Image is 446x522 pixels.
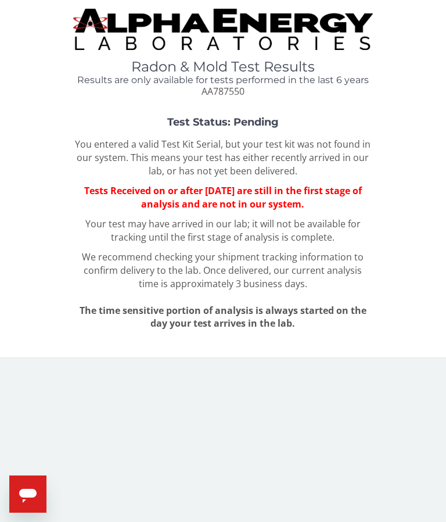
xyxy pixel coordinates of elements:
[80,304,366,330] span: The time sensitive portion of analysis is always started on the day your test arrives in the lab.
[73,75,373,85] h4: Results are only available for tests performed in the last 6 years
[84,184,362,210] span: Tests Received on or after [DATE] are still in the first stage of analysis and are not in our sys...
[73,138,373,178] p: You entered a valid Test Kit Serial, but your test kit was not found in our system. This means yo...
[202,85,244,98] span: AA787550
[139,264,362,290] span: Once delivered, our current analysis time is approximately 3 business days.
[73,59,373,74] h1: Radon & Mold Test Results
[167,116,279,128] strong: Test Status: Pending
[73,217,373,244] p: Your test may have arrived in our lab; it will not be available for tracking until the first stag...
[9,475,46,513] iframe: Button to launch messaging window, conversation in progress
[73,9,373,50] img: TightCrop.jpg
[82,251,364,277] span: We recommend checking your shipment tracking information to confirm delivery to the lab.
